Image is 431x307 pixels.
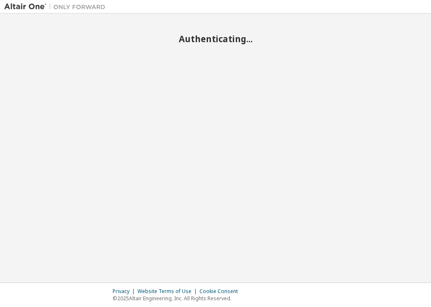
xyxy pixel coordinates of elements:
p: © 2025 Altair Engineering, Inc. All Rights Reserved. [113,295,243,302]
div: Cookie Consent [199,288,243,295]
div: Privacy [113,288,137,295]
div: Website Terms of Use [137,288,199,295]
img: Altair One [4,3,110,11]
h2: Authenticating... [4,33,427,44]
